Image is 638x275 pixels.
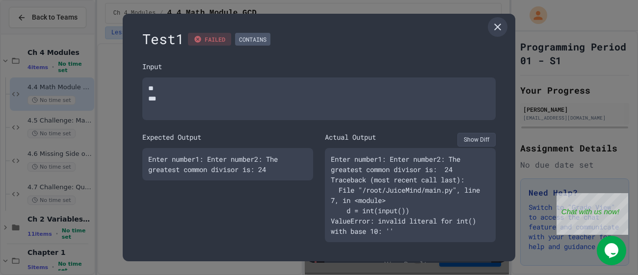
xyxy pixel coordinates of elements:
div: Actual Output [325,132,376,142]
iframe: chat widget [597,236,628,265]
div: Expected Output [142,132,313,142]
iframe: chat widget [557,193,628,235]
div: FAILED [188,33,231,46]
div: Enter number1: Enter number2: The greatest common divisor is: 24 Traceback (most recent call last... [325,148,496,242]
div: Input [142,61,496,72]
button: Show Diff [457,133,496,147]
div: Test1 [142,29,496,50]
div: Enter number1: Enter number2: The greatest common divisor is: 24 [142,148,313,180]
div: CONTAINS [235,33,270,46]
